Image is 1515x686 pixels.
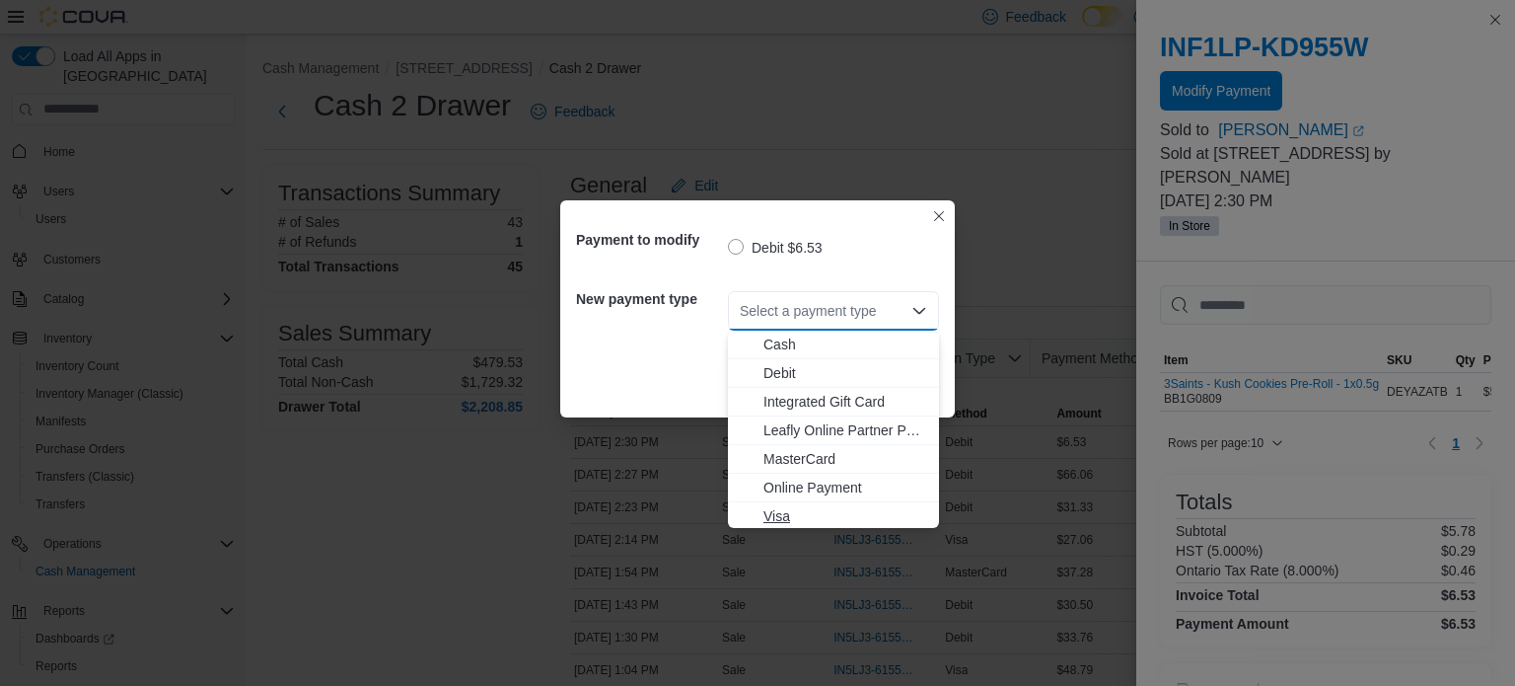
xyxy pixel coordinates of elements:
[728,445,939,474] button: MasterCard
[576,279,724,319] h5: New payment type
[728,502,939,531] button: Visa
[728,417,939,445] button: Leafly Online Partner Payment
[763,392,927,412] span: Integrated Gift Card
[763,449,927,469] span: MasterCard
[576,220,724,260] h5: Payment to modify
[728,236,823,260] label: Debit $6.53
[740,299,742,323] input: Accessible screen reader label
[763,506,927,526] span: Visa
[728,331,939,531] div: Choose from the following options
[728,474,939,502] button: Online Payment
[728,359,939,388] button: Debit
[911,303,927,319] button: Close list of options
[763,363,927,383] span: Debit
[728,388,939,417] button: Integrated Gift Card
[763,420,927,440] span: Leafly Online Partner Payment
[763,335,927,354] span: Cash
[763,478,927,497] span: Online Payment
[728,331,939,359] button: Cash
[927,204,951,228] button: Closes this modal window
